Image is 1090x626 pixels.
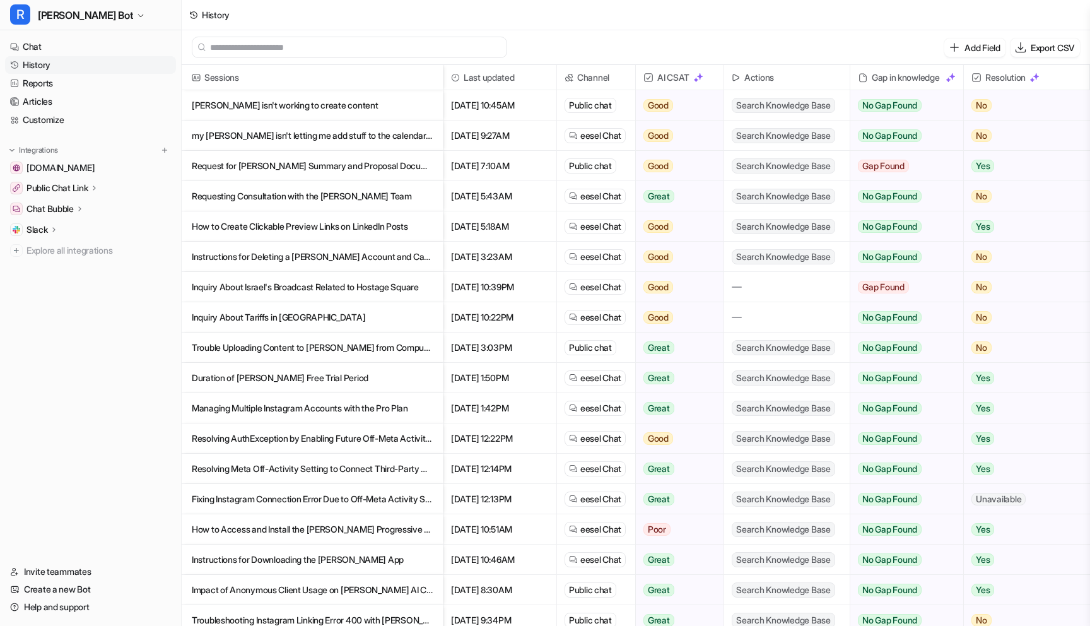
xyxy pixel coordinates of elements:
[636,151,716,181] button: Good
[5,159,176,177] a: getrella.com[DOMAIN_NAME]
[569,313,578,322] img: eeselChat
[971,402,994,415] span: Yes
[971,190,992,203] span: No
[5,56,176,74] a: History
[858,311,922,324] span: No Gap Found
[580,311,621,324] span: eesel Chat
[192,393,433,423] p: Managing Multiple Instagram Accounts with the Pro Plan
[964,41,1000,54] p: Add Field
[636,181,716,211] button: Great
[569,192,578,201] img: eeselChat
[971,432,994,445] span: Yes
[5,581,176,598] a: Create a new Bot
[580,190,621,203] span: eesel Chat
[858,493,922,505] span: No Gap Found
[26,182,88,194] p: Public Chat Link
[944,38,1005,57] button: Add Field
[858,463,922,475] span: No Gap Found
[569,129,621,142] a: eesel Chat
[448,393,551,423] span: [DATE] 1:42PM
[569,523,621,536] a: eesel Chat
[565,582,616,598] div: Public chat
[850,484,954,514] button: No Gap Found
[580,372,621,384] span: eesel Chat
[850,272,954,302] button: Gap Found
[448,211,551,242] span: [DATE] 5:18AM
[448,454,551,484] span: [DATE] 12:14PM
[448,181,551,211] span: [DATE] 5:43AM
[971,553,994,566] span: Yes
[850,575,954,605] button: No Gap Found
[850,151,954,181] button: Gap Found
[643,553,674,566] span: Great
[192,242,433,272] p: Instructions for Deleting a [PERSON_NAME] Account and Canceling Subscription
[192,423,433,454] p: Resolving AuthException by Enabling Future Off-Meta Activity for Account Integration
[13,205,20,213] img: Chat Bubble
[192,514,433,545] p: How to Access and Install the [PERSON_NAME] Progressive Web App
[643,463,674,475] span: Great
[569,281,621,293] a: eesel Chat
[964,423,1079,454] button: Yes
[448,272,551,302] span: [DATE] 10:39PM
[5,93,176,110] a: Articles
[192,363,433,393] p: Duration of [PERSON_NAME] Free Trial Period
[643,220,673,233] span: Good
[744,65,774,90] h2: Actions
[643,281,673,293] span: Good
[192,90,433,121] p: [PERSON_NAME] isn't working to create content
[732,370,835,386] span: Search Knowledge Base
[971,251,992,263] span: No
[5,38,176,56] a: Chat
[971,493,1026,505] span: Unavailable
[10,244,23,257] img: explore all integrations
[643,190,674,203] span: Great
[732,98,835,113] span: Search Knowledge Base
[971,463,994,475] span: Yes
[643,523,671,536] span: Poor
[850,545,954,575] button: No Gap Found
[964,211,1079,242] button: Yes
[19,145,58,155] p: Integrations
[850,454,954,484] button: No Gap Found
[643,432,673,445] span: Good
[580,402,621,415] span: eesel Chat
[858,523,922,536] span: No Gap Found
[26,203,74,215] p: Chat Bubble
[569,190,621,203] a: eesel Chat
[971,523,994,536] span: Yes
[5,111,176,129] a: Customize
[580,523,621,536] span: eesel Chat
[192,333,433,363] p: Trouble Uploading Content to [PERSON_NAME] from Computer
[971,160,994,172] span: Yes
[643,99,673,112] span: Good
[187,65,438,90] span: Sessions
[569,495,578,504] img: eeselChat
[964,302,1079,333] button: No
[850,393,954,423] button: No Gap Found
[5,74,176,92] a: Reports
[643,251,673,263] span: Good
[569,131,578,140] img: eeselChat
[858,553,922,566] span: No Gap Found
[971,584,994,596] span: Yes
[580,553,621,566] span: eesel Chat
[855,65,958,90] div: Gap in knowledge
[580,463,621,475] span: eesel Chat
[448,121,551,151] span: [DATE] 9:27AM
[964,454,1079,484] button: Yes
[732,401,835,416] span: Search Knowledge Base
[850,363,954,393] button: No Gap Found
[580,251,621,263] span: eesel Chat
[5,144,62,156] button: Integrations
[565,98,616,113] div: Public chat
[1011,38,1080,57] button: Export CSV
[569,464,578,473] img: eeselChat
[643,372,674,384] span: Great
[448,65,551,90] span: Last updated
[732,492,835,507] span: Search Knowledge Base
[858,220,922,233] span: No Gap Found
[858,432,922,445] span: No Gap Found
[971,311,992,324] span: No
[202,8,230,21] div: History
